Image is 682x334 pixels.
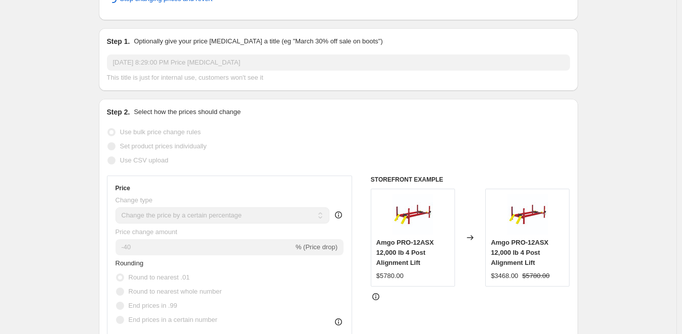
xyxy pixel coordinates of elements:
img: 1__17382.1721213531.1280.1280_80x.jpg [392,194,433,235]
div: help [333,210,344,220]
input: -15 [116,239,294,255]
span: Round to nearest .01 [129,273,190,281]
img: 1__17382.1721213531.1280.1280_80x.jpg [507,194,548,235]
span: Change type [116,196,153,204]
div: $3468.00 [491,271,518,281]
span: Amgo PRO-12ASX 12,000 lb 4 Post Alignment Lift [376,239,434,266]
span: Rounding [116,259,144,267]
span: Round to nearest whole number [129,288,222,295]
p: Select how the prices should change [134,107,241,117]
div: $5780.00 [376,271,404,281]
span: Amgo PRO-12ASX 12,000 lb 4 Post Alignment Lift [491,239,548,266]
strike: $5780.00 [522,271,549,281]
span: This title is just for internal use, customers won't see it [107,74,263,81]
input: 30% off holiday sale [107,54,570,71]
span: Price change amount [116,228,178,236]
span: Use CSV upload [120,156,168,164]
h2: Step 1. [107,36,130,46]
span: End prices in .99 [129,302,178,309]
h2: Step 2. [107,107,130,117]
span: % (Price drop) [296,243,337,251]
span: End prices in a certain number [129,316,217,323]
span: Use bulk price change rules [120,128,201,136]
p: Optionally give your price [MEDICAL_DATA] a title (eg "March 30% off sale on boots") [134,36,382,46]
h3: Price [116,184,130,192]
h6: STOREFRONT EXAMPLE [371,176,570,184]
span: Set product prices individually [120,142,207,150]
